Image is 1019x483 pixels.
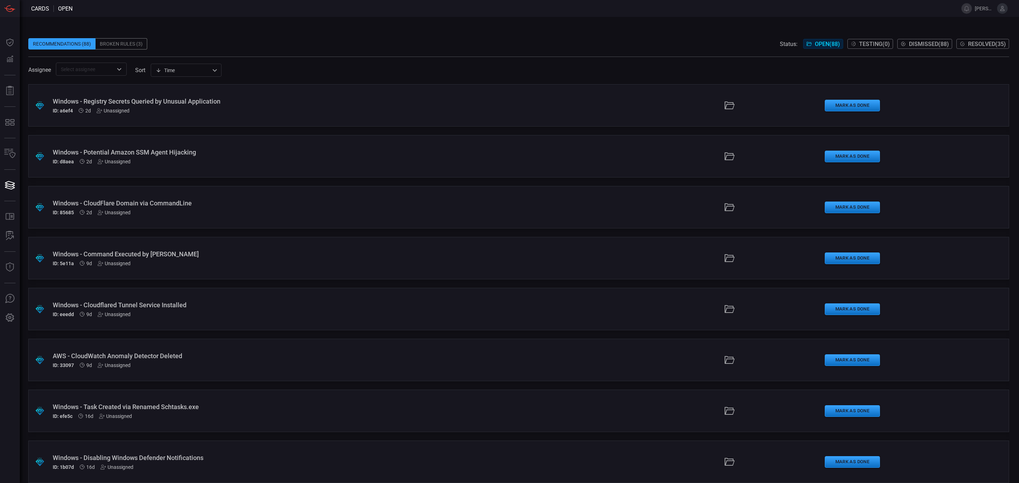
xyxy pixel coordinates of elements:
div: Broken Rules (3) [96,38,147,50]
label: sort [135,67,145,74]
div: Windows - CloudFlare Domain via CommandLine [53,199,447,207]
div: Windows - Cloudflared Tunnel Service Installed [53,301,447,309]
button: Mark as Done [825,405,880,417]
button: Ask Us A Question [1,290,18,307]
div: Windows - Registry Secrets Queried by Unusual Application [53,98,447,105]
h5: ID: 5e11a [53,261,74,266]
button: Resolved(35) [956,39,1009,49]
button: Open(88) [803,39,843,49]
h5: ID: a6ef4 [53,108,73,114]
button: Mark as Done [825,100,880,111]
button: Testing(0) [847,39,893,49]
button: Open [114,64,124,74]
button: ALERT ANALYSIS [1,227,18,244]
div: Windows - Disabling Windows Defender Notifications [53,454,447,461]
span: Aug 18, 2025 10:41 AM [86,210,92,215]
div: Unassigned [98,210,131,215]
span: Aug 04, 2025 5:40 AM [86,464,95,470]
div: Windows - Task Created via Renamed Schtasks.exe [53,403,447,411]
div: Unassigned [97,108,129,114]
button: Preferences [1,309,18,326]
span: Aug 11, 2025 9:06 AM [86,261,92,266]
div: Windows - Potential Amazon SSM Agent Hijacking [53,149,447,156]
h5: ID: d8aea [53,159,74,164]
span: Open ( 88 ) [815,41,840,47]
span: Dismissed ( 88 ) [909,41,949,47]
div: Unassigned [98,312,131,317]
div: Time [156,67,210,74]
button: Reports [1,82,18,99]
input: Select assignee [58,65,113,74]
h5: ID: eeedd [53,312,74,317]
div: Windows - Command Executed by Atera [53,250,447,258]
span: Assignee [28,66,51,73]
div: AWS - CloudWatch Anomaly Detector Deleted [53,352,447,360]
button: Mark as Done [825,354,880,366]
span: Resolved ( 35 ) [968,41,1006,47]
button: Mark as Done [825,252,880,264]
button: Threat Intelligence [1,259,18,276]
button: Detections [1,51,18,68]
span: Status: [780,41,798,47]
button: Mark as Done [825,151,880,162]
h5: ID: 85685 [53,210,74,215]
button: Cards [1,177,18,194]
button: Dashboard [1,34,18,51]
button: Mark as Done [825,202,880,213]
div: Unassigned [99,413,132,419]
span: Aug 18, 2025 10:41 AM [85,108,91,114]
button: MITRE - Detection Posture [1,114,18,131]
h5: ID: 33097 [53,362,74,368]
button: Mark as Done [825,456,880,468]
span: Testing ( 0 ) [859,41,890,47]
span: [PERSON_NAME][EMAIL_ADDRESS][DOMAIN_NAME] [975,6,994,11]
span: Cards [31,5,49,12]
span: Aug 11, 2025 9:05 AM [86,362,92,368]
button: Mark as Done [825,303,880,315]
span: Aug 04, 2025 5:40 AM [85,413,93,419]
div: Unassigned [98,362,131,368]
button: Dismissed(88) [897,39,952,49]
button: Inventory [1,145,18,162]
span: Aug 11, 2025 9:05 AM [86,312,92,317]
span: Aug 18, 2025 10:41 AM [86,159,92,164]
h5: ID: 1b07d [53,464,74,470]
div: Unassigned [100,464,133,470]
span: open [58,5,73,12]
div: Recommendations (88) [28,38,96,50]
h5: ID: efe5c [53,413,73,419]
div: Unassigned [98,159,131,164]
div: Unassigned [98,261,131,266]
button: Rule Catalog [1,208,18,225]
